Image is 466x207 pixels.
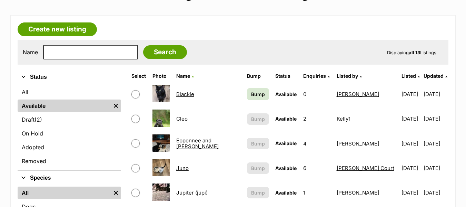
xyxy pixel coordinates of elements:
span: Available [275,91,297,97]
span: Available [275,140,297,146]
a: Name [176,73,194,79]
button: Bump [247,187,269,198]
td: [DATE] [424,181,448,205]
th: Status [272,70,300,82]
th: Photo [150,70,173,82]
span: Available [275,190,297,196]
span: translation missing: en.admin.listings.index.attributes.enquiries [303,73,326,79]
a: [PERSON_NAME] Court [337,165,394,171]
a: Remove filter [111,100,121,112]
a: Kelly1 [337,115,350,122]
span: Name [176,73,190,79]
button: Bump [247,138,269,149]
a: Draft [18,113,121,126]
td: [DATE] [399,82,423,106]
span: Listed by [337,73,358,79]
a: Cleo [176,115,188,122]
span: Bump [251,115,265,123]
button: Bump [247,162,269,174]
td: [DATE] [399,107,423,131]
span: Bump [251,140,265,147]
td: [DATE] [399,156,423,180]
a: Jupiter (jupi) [176,189,208,196]
a: On Hold [18,127,121,140]
a: Listed by [337,73,362,79]
div: Status [18,84,121,170]
span: Updated [424,73,444,79]
a: Bump [247,88,269,100]
a: Adopted [18,141,121,153]
td: 4 [300,132,333,156]
a: Listed [401,73,420,79]
a: Epponnee and [PERSON_NAME] [176,137,219,150]
th: Bump [244,70,271,82]
td: [DATE] [424,82,448,106]
span: Available [275,165,297,171]
a: Remove filter [111,187,121,199]
a: Juno [176,165,189,171]
td: [DATE] [424,132,448,156]
th: Select [129,70,149,82]
span: Bump [251,189,265,196]
a: Create new listing [18,22,97,36]
span: Bump [251,164,265,172]
td: 1 [300,181,333,205]
a: Available [18,100,111,112]
td: 6 [300,156,333,180]
a: Removed [18,155,121,167]
td: [DATE] [424,107,448,131]
span: Available [275,116,297,122]
a: Updated [424,73,447,79]
img: Juno [152,159,170,176]
span: Displaying Listings [387,50,436,55]
a: [PERSON_NAME] [337,140,379,147]
td: 2 [300,107,333,131]
a: All [18,187,111,199]
strong: all 13 [409,50,420,55]
label: Name [23,49,38,55]
a: Enquiries [303,73,330,79]
span: Bump [251,91,265,98]
a: All [18,86,121,98]
span: Listed [401,73,416,79]
button: Status [18,73,121,82]
button: Species [18,173,121,182]
button: Bump [247,113,269,125]
a: [PERSON_NAME] [337,189,379,196]
td: [DATE] [399,181,423,205]
span: (2) [34,115,42,124]
a: Blackie [176,91,194,97]
a: [PERSON_NAME] [337,91,379,97]
td: [DATE] [424,156,448,180]
td: 0 [300,82,333,106]
td: [DATE] [399,132,423,156]
input: Search [143,45,187,59]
